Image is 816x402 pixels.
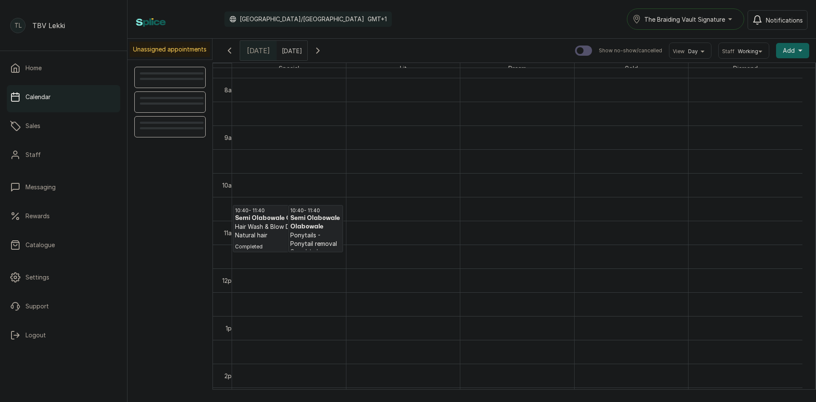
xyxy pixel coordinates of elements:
p: Rewards [25,212,50,220]
p: Unassigned appointments [130,42,210,57]
div: [DATE] [240,41,277,60]
p: Staff [25,151,41,159]
span: Lit [398,63,408,74]
button: Add [776,43,809,58]
span: Day [688,48,698,55]
p: Completed [235,239,341,250]
button: Logout [7,323,120,347]
div: 10am [221,181,238,190]
span: [DATE] [247,46,270,56]
p: Ponytails - Ponytail removal [290,231,341,248]
div: 11am [222,228,238,237]
span: Staff [722,48,734,55]
p: Messaging [25,183,56,191]
p: Logout [25,331,46,339]
span: Working [738,48,758,55]
span: Special [277,63,301,74]
p: TL [14,21,22,30]
button: Notifications [748,10,807,30]
div: 12pm [221,276,238,285]
span: The Braiding Vault Signature [644,15,725,24]
div: 1pm [224,324,238,333]
span: View [673,48,685,55]
p: Settings [25,273,49,282]
p: Home [25,64,42,72]
button: The Braiding Vault Signature [627,9,744,30]
p: Calendar [25,93,51,101]
p: Show no-show/cancelled [599,47,662,54]
a: Rewards [7,204,120,228]
h3: Semi Olabowale Olabowale [290,214,341,231]
p: Support [25,302,49,311]
p: Completed [290,248,341,255]
span: Notifications [766,16,803,25]
span: Dream [507,63,528,74]
a: Home [7,56,120,80]
a: Calendar [7,85,120,109]
p: Hair Wash & Blow Dry Service - Natural hair [235,222,341,239]
a: Settings [7,265,120,289]
button: ViewDay [673,48,708,55]
div: 9am [223,133,238,142]
div: 2pm [223,371,238,380]
p: 10:40 - 11:40 [235,207,341,214]
span: Diamond [731,63,759,74]
p: Sales [25,122,40,130]
p: GMT+1 [368,15,387,23]
p: [GEOGRAPHIC_DATA]/[GEOGRAPHIC_DATA] [240,15,364,23]
p: Catalogue [25,241,55,249]
span: Add [783,46,795,55]
div: 8am [223,86,238,94]
span: Gold [623,63,640,74]
a: Messaging [7,175,120,199]
a: Staff [7,143,120,167]
a: Catalogue [7,233,120,257]
p: TBV Lekki [32,20,65,31]
a: Sales [7,114,120,138]
button: StaffWorking [722,48,765,55]
h3: Semi Olabowale Olabowale [235,214,341,222]
a: Support [7,294,120,318]
p: 10:40 - 11:40 [290,207,341,214]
